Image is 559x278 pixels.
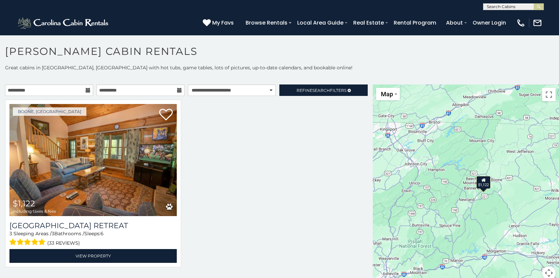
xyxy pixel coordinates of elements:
span: Refine Filters [297,88,346,93]
img: White-1-2.png [17,16,110,30]
span: 3 [52,231,54,237]
a: About [443,17,466,29]
button: Toggle fullscreen view [542,88,556,101]
span: Map [381,91,393,98]
div: Sleeping Areas / Bathrooms / Sleeps: [9,230,177,247]
a: Owner Login [469,17,509,29]
a: Boone, [GEOGRAPHIC_DATA] [13,107,86,116]
button: Change map style [376,88,400,100]
img: mail-regular-white.png [533,18,542,28]
span: Search [312,88,330,93]
a: My Favs [203,19,235,27]
span: (33 reviews) [47,239,80,247]
a: Rental Program [390,17,440,29]
img: Boulder Falls Retreat [9,104,177,216]
span: $1,122 [13,199,35,208]
div: $1,122 [476,176,491,189]
a: View Property [9,249,177,263]
span: including taxes & fees [13,209,56,213]
a: RefineSearchFilters [279,84,367,96]
a: Real Estate [350,17,387,29]
h3: Boulder Falls Retreat [9,221,177,230]
a: Add to favorites [159,108,173,122]
a: Local Area Guide [294,17,347,29]
span: My Favs [212,19,234,27]
a: Boulder Falls Retreat $1,122 including taxes & fees [9,104,177,216]
a: [GEOGRAPHIC_DATA] Retreat [9,221,177,230]
img: phone-regular-white.png [516,18,526,28]
span: 6 [101,231,104,237]
a: Browse Rentals [242,17,291,29]
span: 3 [9,231,12,237]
